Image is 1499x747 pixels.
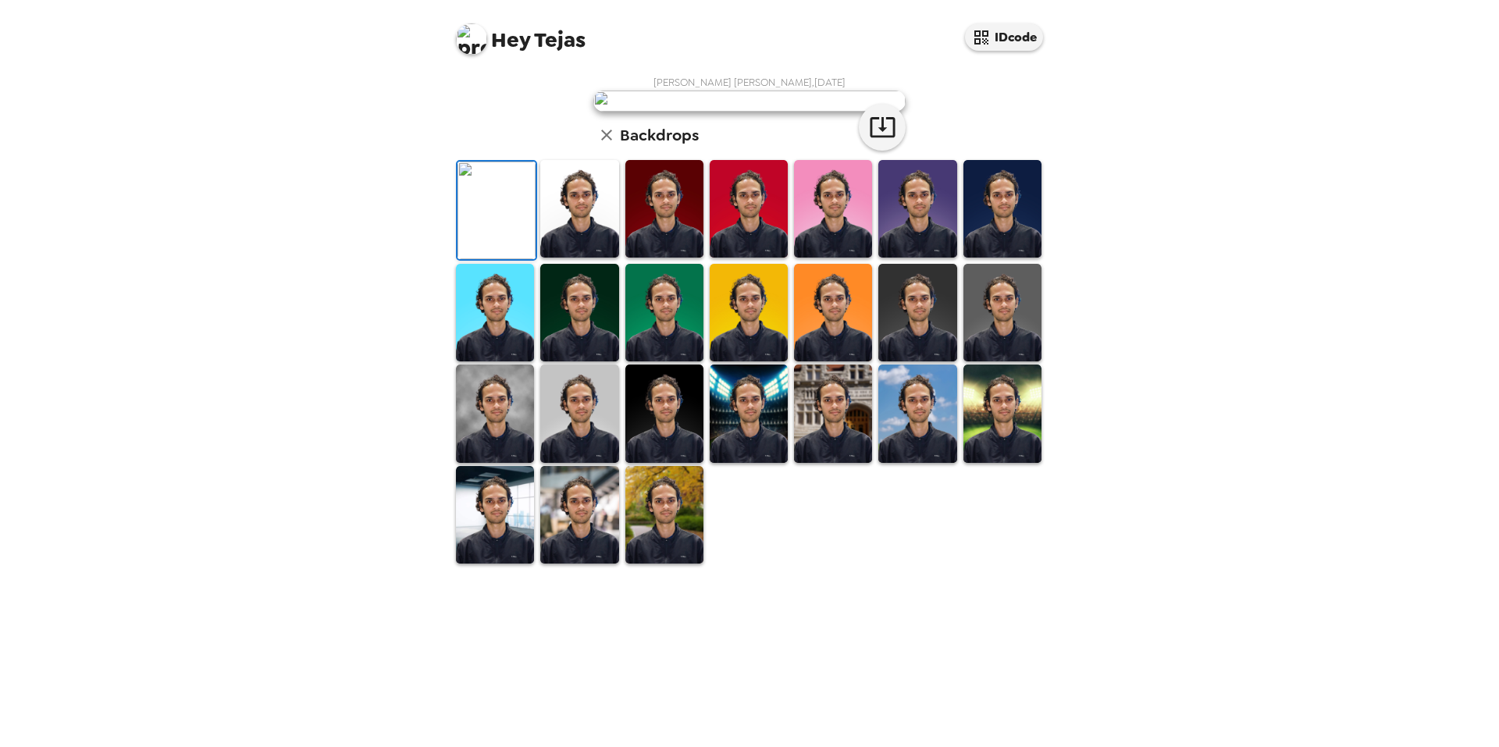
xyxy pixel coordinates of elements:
[491,26,530,54] span: Hey
[456,16,586,51] span: Tejas
[456,23,487,55] img: profile pic
[458,162,536,259] img: Original
[620,123,699,148] h6: Backdrops
[593,91,906,111] img: user
[653,74,846,91] span: [PERSON_NAME] [PERSON_NAME] , [DATE]
[965,23,1043,51] button: IDcode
